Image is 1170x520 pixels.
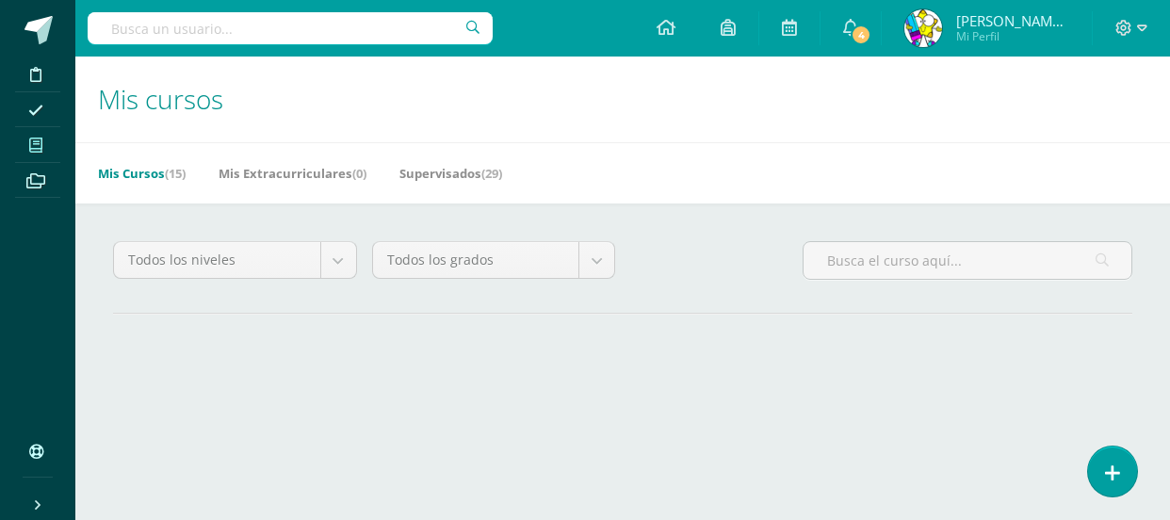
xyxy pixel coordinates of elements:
a: Todos los grados [373,242,615,278]
a: Supervisados(29) [399,158,502,188]
a: Mis Cursos(15) [98,158,186,188]
a: Todos los niveles [114,242,356,278]
span: (0) [352,165,366,182]
span: (29) [481,165,502,182]
span: Mis cursos [98,81,223,117]
img: d521a3b330f13579019ecca0b4a44602.png [904,9,942,47]
span: Todos los grados [387,242,565,278]
input: Busca un usuario... [88,12,493,44]
span: Mi Perfil [956,28,1069,44]
input: Busca el curso aquí... [804,242,1131,279]
span: [PERSON_NAME] de los [PERSON_NAME] [956,11,1069,30]
span: Todos los niveles [128,242,306,278]
span: 4 [851,24,871,45]
span: (15) [165,165,186,182]
a: Mis Extracurriculares(0) [219,158,366,188]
